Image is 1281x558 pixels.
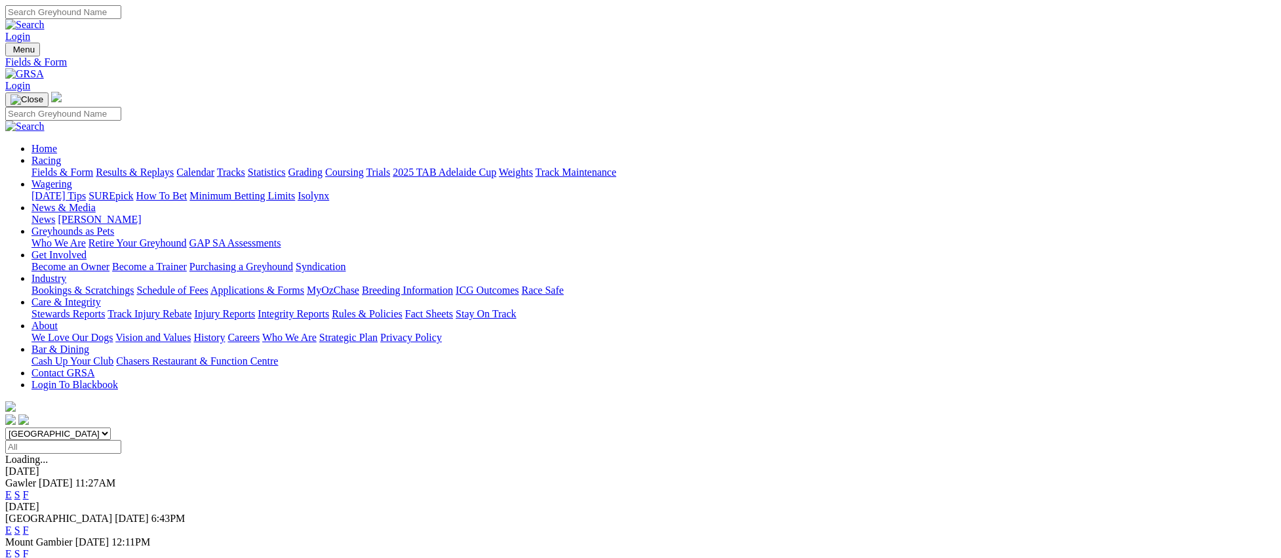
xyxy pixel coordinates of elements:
[393,167,496,178] a: 2025 TAB Adelaide Cup
[189,190,295,201] a: Minimum Betting Limits
[58,214,141,225] a: [PERSON_NAME]
[380,332,442,343] a: Privacy Policy
[31,190,86,201] a: [DATE] Tips
[108,308,191,319] a: Track Injury Rebate
[31,261,109,272] a: Become an Owner
[31,320,58,331] a: About
[405,308,453,319] a: Fact Sheets
[456,285,519,296] a: ICG Outcomes
[31,285,1276,296] div: Industry
[31,237,1276,249] div: Greyhounds as Pets
[262,332,317,343] a: Who We Are
[115,513,149,524] span: [DATE]
[5,440,121,454] input: Select date
[96,167,174,178] a: Results & Replays
[31,273,66,284] a: Industry
[5,414,16,425] img: facebook.svg
[39,477,73,488] span: [DATE]
[14,489,20,500] a: S
[5,401,16,412] img: logo-grsa-white.png
[31,167,1276,178] div: Racing
[13,45,35,54] span: Menu
[31,155,61,166] a: Racing
[456,308,516,319] a: Stay On Track
[176,167,214,178] a: Calendar
[111,536,150,548] span: 12:11PM
[499,167,533,178] a: Weights
[89,190,133,201] a: SUREpick
[5,19,45,31] img: Search
[319,332,378,343] a: Strategic Plan
[10,94,43,105] img: Close
[5,466,1276,477] div: [DATE]
[5,454,48,465] span: Loading...
[5,56,1276,68] a: Fields & Form
[5,92,49,107] button: Toggle navigation
[189,261,293,272] a: Purchasing a Greyhound
[31,143,57,154] a: Home
[5,5,121,19] input: Search
[18,414,29,425] img: twitter.svg
[116,355,278,367] a: Chasers Restaurant & Function Centre
[5,80,30,91] a: Login
[194,308,255,319] a: Injury Reports
[75,536,109,548] span: [DATE]
[136,285,208,296] a: Schedule of Fees
[136,190,187,201] a: How To Bet
[296,261,345,272] a: Syndication
[151,513,186,524] span: 6:43PM
[193,332,225,343] a: History
[31,355,1276,367] div: Bar & Dining
[31,226,114,237] a: Greyhounds as Pets
[31,214,1276,226] div: News & Media
[31,167,93,178] a: Fields & Form
[23,489,29,500] a: F
[362,285,453,296] a: Breeding Information
[31,249,87,260] a: Get Involved
[536,167,616,178] a: Track Maintenance
[5,489,12,500] a: E
[332,308,403,319] a: Rules & Policies
[31,332,1276,344] div: About
[5,31,30,42] a: Login
[258,308,329,319] a: Integrity Reports
[14,525,20,536] a: S
[366,167,390,178] a: Trials
[248,167,286,178] a: Statistics
[189,237,281,249] a: GAP SA Assessments
[5,121,45,132] img: Search
[5,107,121,121] input: Search
[5,477,36,488] span: Gawler
[5,68,44,80] img: GRSA
[31,355,113,367] a: Cash Up Your Club
[115,332,191,343] a: Vision and Values
[5,525,12,536] a: E
[31,308,1276,320] div: Care & Integrity
[51,92,62,102] img: logo-grsa-white.png
[217,167,245,178] a: Tracks
[288,167,323,178] a: Grading
[227,332,260,343] a: Careers
[521,285,563,296] a: Race Safe
[307,285,359,296] a: MyOzChase
[5,501,1276,513] div: [DATE]
[89,237,187,249] a: Retire Your Greyhound
[5,536,73,548] span: Mount Gambier
[31,308,105,319] a: Stewards Reports
[31,332,113,343] a: We Love Our Dogs
[31,296,101,308] a: Care & Integrity
[298,190,329,201] a: Isolynx
[31,214,55,225] a: News
[31,190,1276,202] div: Wagering
[325,167,364,178] a: Coursing
[5,43,40,56] button: Toggle navigation
[31,379,118,390] a: Login To Blackbook
[31,202,96,213] a: News & Media
[31,237,86,249] a: Who We Are
[23,525,29,536] a: F
[31,261,1276,273] div: Get Involved
[31,344,89,355] a: Bar & Dining
[31,178,72,189] a: Wagering
[210,285,304,296] a: Applications & Forms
